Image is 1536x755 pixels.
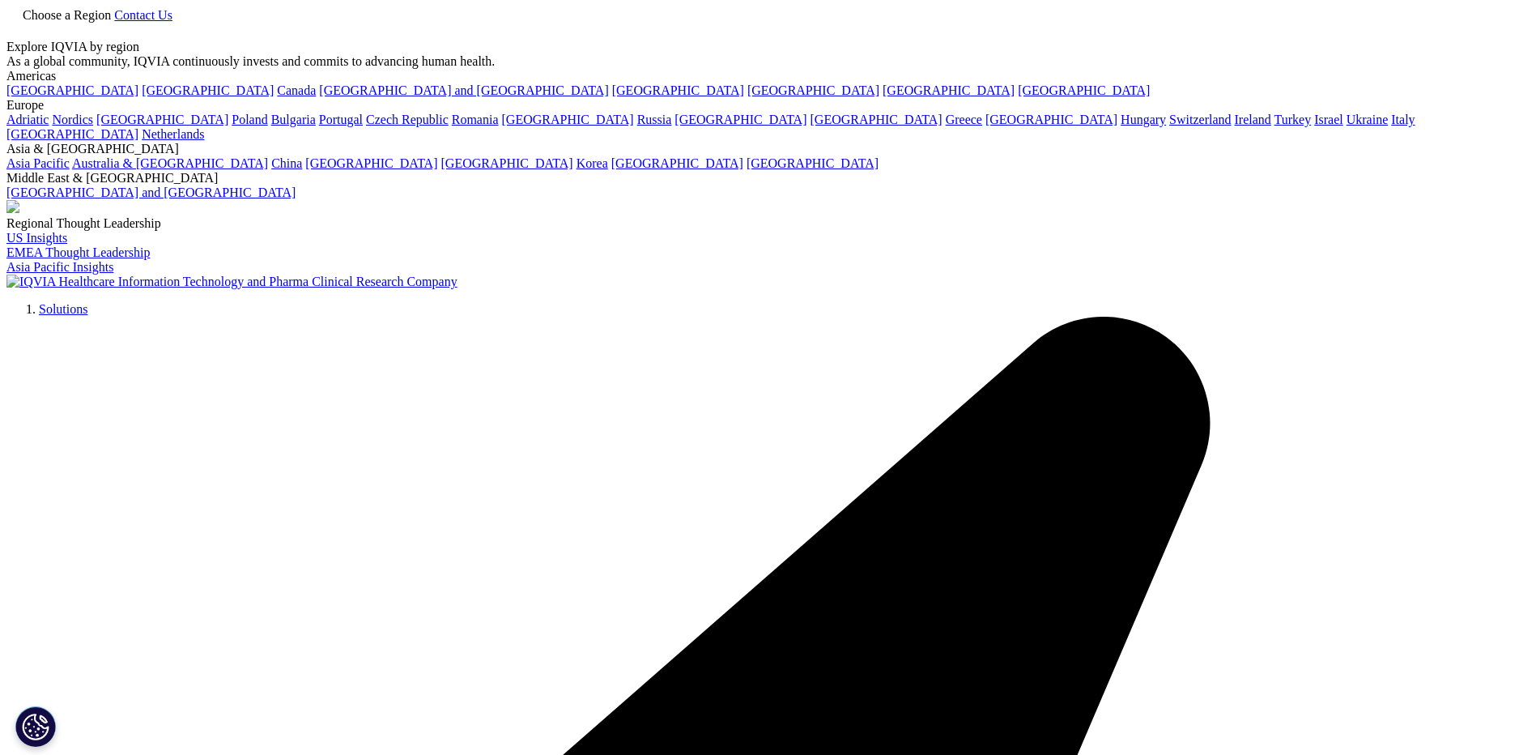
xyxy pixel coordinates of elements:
div: Europe [6,98,1530,113]
button: Cookies Settings [15,706,56,747]
a: Portugal [319,113,363,126]
img: 2093_analyzing-data-using-big-screen-display-and-laptop.png [6,200,19,213]
a: [GEOGRAPHIC_DATA] [747,156,879,170]
a: Korea [577,156,608,170]
a: [GEOGRAPHIC_DATA] [811,113,942,126]
a: [GEOGRAPHIC_DATA] [502,113,634,126]
a: China [271,156,302,170]
a: [GEOGRAPHIC_DATA] and [GEOGRAPHIC_DATA] [319,83,608,97]
div: Americas [6,69,1530,83]
a: Greece [946,113,982,126]
div: As a global community, IQVIA continuously invests and commits to advancing human health. [6,54,1530,69]
a: Hungary [1121,113,1166,126]
a: [GEOGRAPHIC_DATA] [6,83,138,97]
a: [GEOGRAPHIC_DATA] [441,156,573,170]
a: Australia & [GEOGRAPHIC_DATA] [72,156,268,170]
a: Canada [277,83,316,97]
a: Italy [1391,113,1415,126]
a: [GEOGRAPHIC_DATA] [96,113,228,126]
a: Ireland [1235,113,1271,126]
a: [GEOGRAPHIC_DATA] [612,83,744,97]
img: IQVIA Healthcare Information Technology and Pharma Clinical Research Company [6,275,457,289]
a: US Insights [6,231,67,245]
div: Regional Thought Leadership [6,216,1530,231]
a: Poland [232,113,267,126]
a: Asia Pacific Insights [6,260,113,274]
div: Explore IQVIA by region [6,40,1530,54]
a: Czech Republic [366,113,449,126]
div: Asia & [GEOGRAPHIC_DATA] [6,142,1530,156]
a: [GEOGRAPHIC_DATA] [985,113,1117,126]
a: Asia Pacific [6,156,70,170]
a: [GEOGRAPHIC_DATA] [305,156,437,170]
a: Nordics [52,113,93,126]
a: Ukraine [1347,113,1389,126]
a: Contact Us [114,8,172,22]
a: [GEOGRAPHIC_DATA] [883,83,1015,97]
a: Solutions [39,302,87,316]
a: [GEOGRAPHIC_DATA] [611,156,743,170]
a: Adriatic [6,113,49,126]
a: Turkey [1274,113,1312,126]
a: [GEOGRAPHIC_DATA] and [GEOGRAPHIC_DATA] [6,186,296,199]
a: Switzerland [1169,113,1231,126]
a: [GEOGRAPHIC_DATA] [142,83,274,97]
a: Romania [452,113,499,126]
a: [GEOGRAPHIC_DATA] [674,113,806,126]
span: Choose a Region [23,8,111,22]
a: Israel [1314,113,1343,126]
a: Russia [637,113,672,126]
a: [GEOGRAPHIC_DATA] [1018,83,1150,97]
div: Middle East & [GEOGRAPHIC_DATA] [6,171,1530,186]
a: [GEOGRAPHIC_DATA] [747,83,879,97]
a: [GEOGRAPHIC_DATA] [6,127,138,141]
a: Bulgaria [271,113,316,126]
a: EMEA Thought Leadership [6,245,150,259]
a: Netherlands [142,127,204,141]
